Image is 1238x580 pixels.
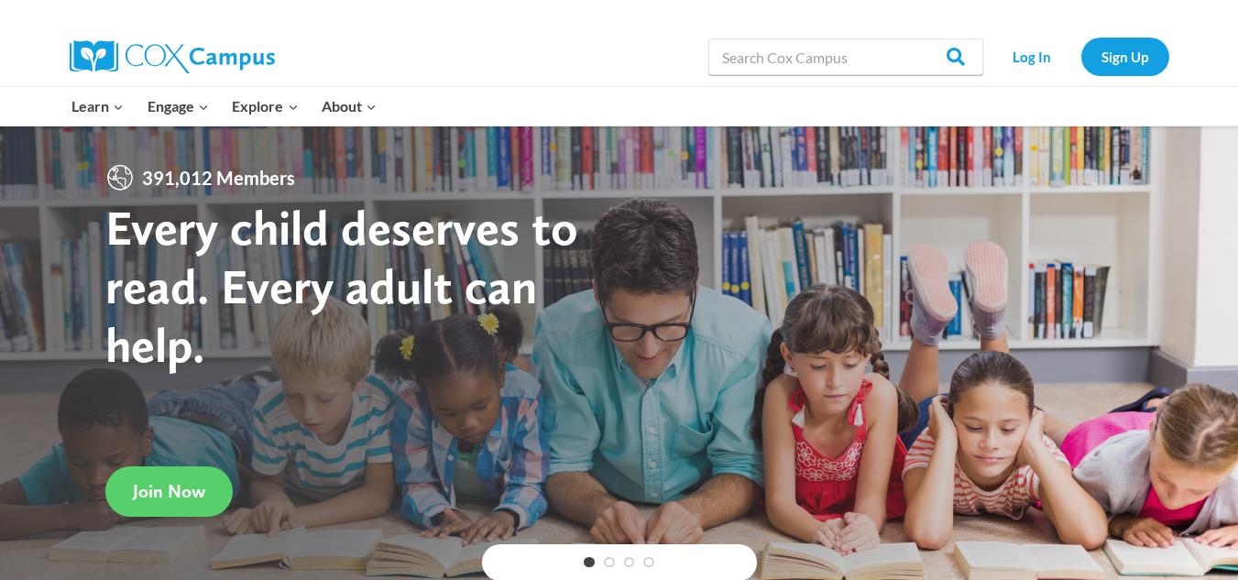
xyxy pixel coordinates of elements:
[708,38,983,75] input: Search Cox Campus
[322,94,377,118] span: About
[584,557,595,568] a: 1
[105,466,233,517] a: Join Now
[133,480,205,502] span: Join Now
[604,557,615,568] a: 2
[624,557,635,568] a: 3
[1081,38,1169,75] a: Sign Up
[643,557,654,568] a: 4
[71,94,124,118] span: Learn
[232,94,298,118] span: Explore
[992,38,1169,75] nav: Secondary Navigation
[105,198,578,373] strong: Every child deserves to read. Every adult can help.
[70,40,275,73] img: Cox Campus
[60,87,389,126] nav: Primary Navigation
[992,38,1072,75] a: Log In
[148,94,209,118] span: Engage
[135,163,302,192] span: 391,012 Members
